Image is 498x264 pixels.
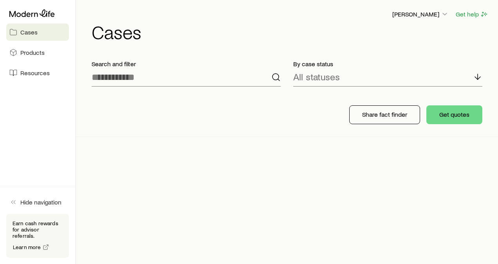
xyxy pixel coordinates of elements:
[293,71,340,82] p: All statuses
[392,10,449,18] p: [PERSON_NAME]
[6,44,69,61] a: Products
[20,198,61,206] span: Hide navigation
[6,193,69,211] button: Hide navigation
[362,110,407,118] p: Share fact finder
[392,10,449,19] button: [PERSON_NAME]
[426,105,482,124] button: Get quotes
[92,22,489,41] h1: Cases
[13,244,41,250] span: Learn more
[92,60,281,68] p: Search and filter
[6,214,69,258] div: Earn cash rewards for advisor referrals.Learn more
[6,64,69,81] a: Resources
[6,24,69,41] a: Cases
[20,69,50,77] span: Resources
[20,49,45,56] span: Products
[13,220,63,239] p: Earn cash rewards for advisor referrals.
[293,60,482,68] p: By case status
[349,105,420,124] button: Share fact finder
[20,28,38,36] span: Cases
[455,10,489,19] button: Get help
